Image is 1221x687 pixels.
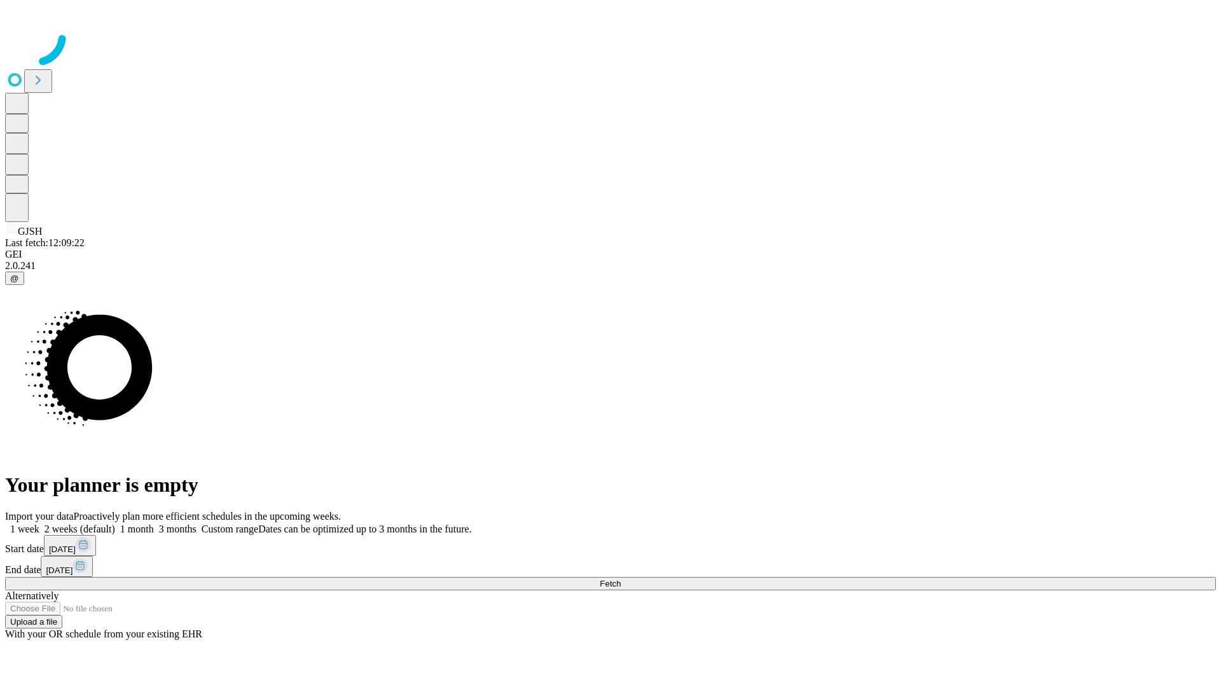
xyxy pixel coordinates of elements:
[5,237,85,248] span: Last fetch: 12:09:22
[18,226,42,237] span: GJSH
[46,566,72,575] span: [DATE]
[5,615,62,628] button: Upload a file
[10,524,39,534] span: 1 week
[5,590,59,601] span: Alternatively
[5,249,1216,260] div: GEI
[258,524,471,534] span: Dates can be optimized up to 3 months in the future.
[120,524,154,534] span: 1 month
[10,274,19,283] span: @
[5,556,1216,577] div: End date
[5,272,24,285] button: @
[49,545,76,554] span: [DATE]
[202,524,258,534] span: Custom range
[5,473,1216,497] h1: Your planner is empty
[5,577,1216,590] button: Fetch
[45,524,115,534] span: 2 weeks (default)
[44,535,96,556] button: [DATE]
[5,511,74,522] span: Import your data
[5,535,1216,556] div: Start date
[41,556,93,577] button: [DATE]
[600,579,621,588] span: Fetch
[159,524,197,534] span: 3 months
[5,260,1216,272] div: 2.0.241
[74,511,341,522] span: Proactively plan more efficient schedules in the upcoming weeks.
[5,628,202,639] span: With your OR schedule from your existing EHR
